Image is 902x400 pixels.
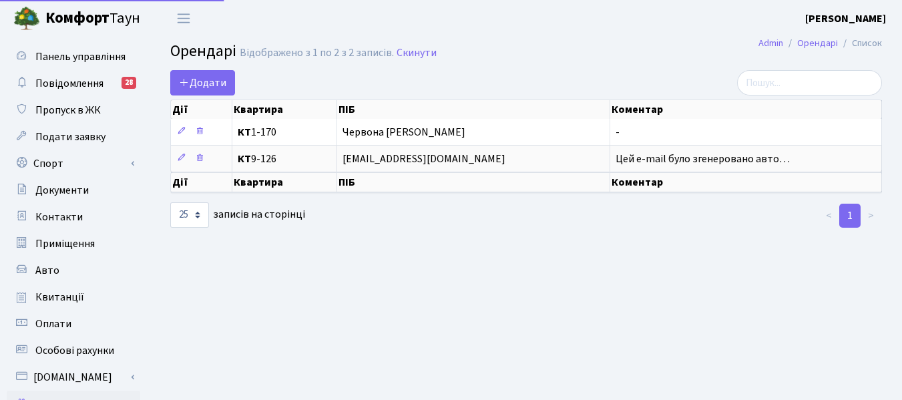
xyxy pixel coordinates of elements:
[35,76,103,91] span: Повідомлення
[758,36,783,50] a: Admin
[7,311,140,337] a: Оплати
[616,152,790,166] span: Цей e-mail було згенеровано авто…
[7,43,140,70] a: Панель управління
[7,284,140,311] a: Квитанції
[35,290,84,305] span: Квитанції
[35,236,95,251] span: Приміщення
[240,47,394,59] div: Відображено з 1 по 2 з 2 записів.
[171,100,232,119] th: Дії
[610,172,882,192] th: Коментар
[35,183,89,198] span: Документи
[7,364,140,391] a: [DOMAIN_NAME]
[232,100,336,119] th: Квартира
[7,97,140,124] a: Пропуск в ЖК
[7,150,140,177] a: Спорт
[337,172,611,192] th: ПІБ
[35,343,114,358] span: Особові рахунки
[35,317,71,331] span: Оплати
[35,103,101,118] span: Пропуск в ЖК
[838,36,882,51] li: Список
[839,204,861,228] a: 1
[179,75,226,90] span: Додати
[738,29,902,57] nav: breadcrumb
[805,11,886,26] b: [PERSON_NAME]
[7,177,140,204] a: Документи
[7,337,140,364] a: Особові рахунки
[238,127,330,138] span: 1-170
[238,125,251,140] b: КТ
[610,100,882,119] th: Коментар
[35,210,83,224] span: Контакти
[238,152,251,166] b: КТ
[170,39,236,63] span: Орендарі
[7,257,140,284] a: Авто
[7,204,140,230] a: Контакти
[343,154,605,164] span: [EMAIL_ADDRESS][DOMAIN_NAME]
[232,172,336,192] th: Квартира
[337,100,611,119] th: ПІБ
[616,125,620,140] span: -
[397,47,437,59] a: Скинути
[170,202,305,228] label: записів на сторінці
[805,11,886,27] a: [PERSON_NAME]
[343,127,605,138] span: Червона [PERSON_NAME]
[7,70,140,97] a: Повідомлення28
[13,5,40,32] img: logo.png
[35,49,126,64] span: Панель управління
[797,36,838,50] a: Орендарі
[35,130,105,144] span: Подати заявку
[171,172,232,192] th: Дії
[7,230,140,257] a: Приміщення
[122,77,136,89] div: 28
[238,154,330,164] span: 9-126
[170,70,235,95] a: Додати
[737,70,882,95] input: Пошук...
[167,7,200,29] button: Переключити навігацію
[45,7,109,29] b: Комфорт
[35,263,59,278] span: Авто
[170,202,209,228] select: записів на сторінці
[7,124,140,150] a: Подати заявку
[45,7,140,30] span: Таун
